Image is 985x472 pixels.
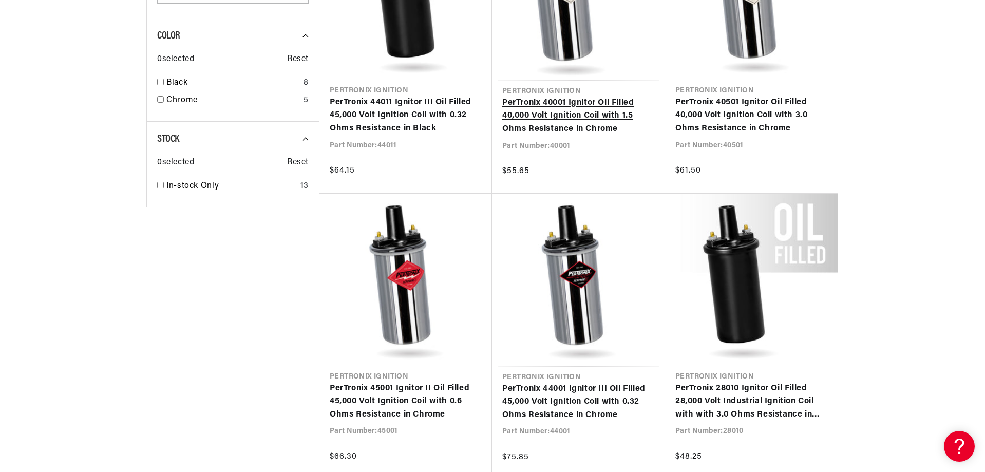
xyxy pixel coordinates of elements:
div: 8 [304,77,309,90]
a: PerTronix 44011 Ignitor III Oil Filled 45,000 Volt Ignition Coil with 0.32 Ohms Resistance in Black [330,96,482,136]
span: 0 selected [157,156,194,169]
a: Chrome [166,94,299,107]
a: PerTronix 40001 Ignitor Oil Filled 40,000 Volt Ignition Coil with 1.5 Ohms Resistance in Chrome [502,97,655,136]
span: 0 selected [157,53,194,66]
a: PerTronix 44001 Ignitor III Oil Filled 45,000 Volt Ignition Coil with 0.32 Ohms Resistance in Chrome [502,383,655,422]
span: Reset [287,156,309,169]
div: 13 [300,180,309,193]
span: Reset [287,53,309,66]
span: Stock [157,134,179,144]
span: Color [157,31,180,41]
a: PerTronix 40501 Ignitor Oil Filled 40,000 Volt Ignition Coil with 3.0 Ohms Resistance in Chrome [675,96,827,136]
a: PerTronix 28010 Ignitor Oil Filled 28,000 Volt Industrial Ignition Coil with with 3.0 Ohms Resist... [675,382,827,422]
a: PerTronix 45001 Ignitor II Oil Filled 45,000 Volt Ignition Coil with 0.6 Ohms Resistance in Chrome [330,382,482,422]
a: In-stock Only [166,180,296,193]
div: 5 [304,94,309,107]
a: Black [166,77,299,90]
